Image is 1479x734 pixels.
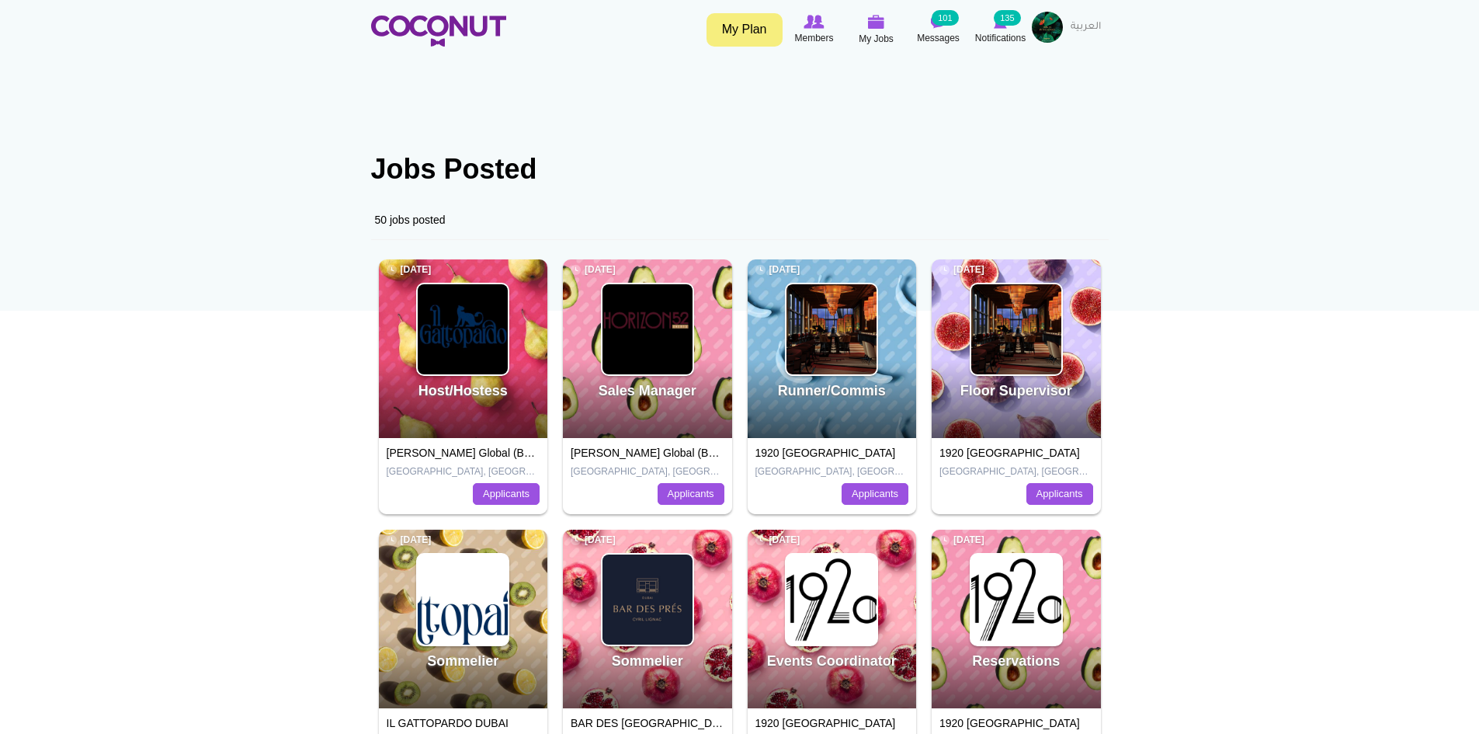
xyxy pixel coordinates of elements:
span: My Jobs [859,31,894,47]
a: Events Coordinator [767,653,897,669]
a: Messages Messages 101 [908,12,970,47]
a: Host/Hostess [418,383,508,398]
a: Notifications Notifications 135 [970,12,1032,47]
span: Notifications [975,30,1026,46]
a: Applicants [1026,483,1093,505]
a: 1920 [GEOGRAPHIC_DATA] [939,447,1080,459]
span: [DATE] [755,534,800,547]
span: [DATE] [387,534,432,547]
span: [DATE] [571,534,616,547]
span: [DATE] [571,263,616,277]
span: [DATE] [755,263,800,277]
a: 1920 [GEOGRAPHIC_DATA] [755,717,896,729]
a: [PERSON_NAME] Global (Bar des Pres [GEOGRAPHIC_DATA], Il Gattopardo [GEOGRAPHIC_DATA], 1920 [GEOG... [387,447,1111,459]
a: Floor Supervisor [960,383,1072,398]
a: Browse Members Members [783,12,845,47]
a: 1920 [GEOGRAPHIC_DATA] [939,717,1080,729]
a: العربية [1063,12,1109,43]
a: Sommelier [612,653,683,669]
a: My Plan [707,13,783,47]
img: Browse Members [804,15,824,29]
span: [DATE] [939,534,984,547]
img: My Jobs [868,15,885,29]
span: Members [794,30,833,46]
a: IL GATTOPARDO DUBAI [387,717,509,729]
a: [PERSON_NAME] Global (Bar des Pres [GEOGRAPHIC_DATA], Il Gattopardo [GEOGRAPHIC_DATA], 1920 [GEOG... [571,447,1295,459]
p: [GEOGRAPHIC_DATA], [GEOGRAPHIC_DATA] [939,465,1093,478]
a: Sommelier [427,653,498,669]
div: 50 jobs posted [371,200,1109,240]
a: Runner/Commis [778,383,886,398]
h1: Jobs Posted [371,154,1109,185]
span: [DATE] [387,263,432,277]
p: [GEOGRAPHIC_DATA], [GEOGRAPHIC_DATA] [387,465,540,478]
a: Reservations [972,653,1060,669]
a: Applicants [842,483,908,505]
img: Notifications [994,15,1007,29]
a: Applicants [658,483,724,505]
p: [GEOGRAPHIC_DATA], [GEOGRAPHIC_DATA] [571,465,724,478]
img: Home [371,16,506,47]
small: 101 [932,10,958,26]
a: Applicants [473,483,540,505]
img: Messages [931,15,946,29]
a: BAR DES [GEOGRAPHIC_DATA] [571,717,734,729]
a: Sales Manager [599,383,696,398]
a: My Jobs My Jobs [845,12,908,48]
span: Messages [917,30,960,46]
a: 1920 [GEOGRAPHIC_DATA] [755,447,896,459]
span: [DATE] [939,263,984,277]
p: [GEOGRAPHIC_DATA], [GEOGRAPHIC_DATA] [755,465,909,478]
small: 135 [994,10,1020,26]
